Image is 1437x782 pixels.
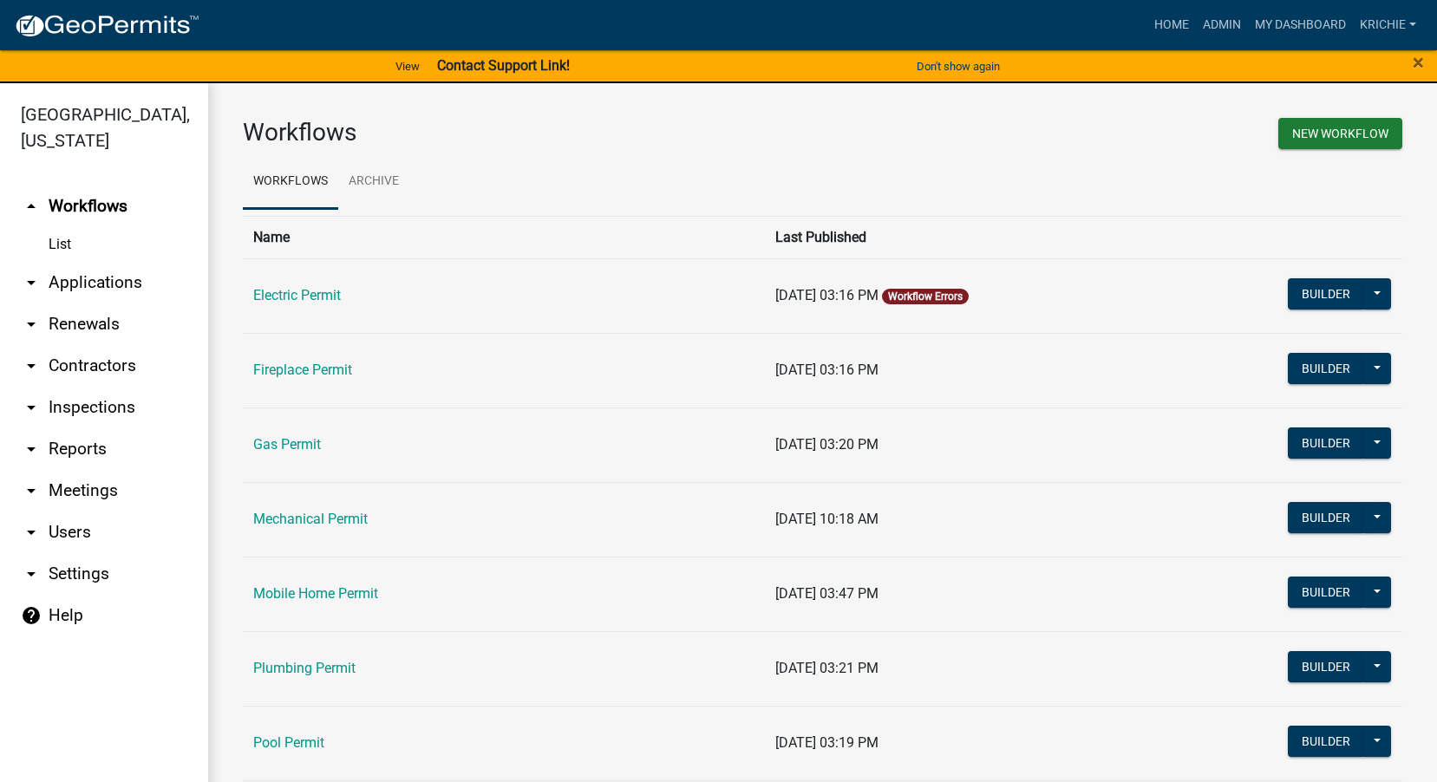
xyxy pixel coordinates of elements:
[21,439,42,459] i: arrow_drop_down
[775,734,879,751] span: [DATE] 03:19 PM
[243,216,765,258] th: Name
[1196,9,1248,42] a: Admin
[775,511,879,527] span: [DATE] 10:18 AM
[1288,502,1364,533] button: Builder
[775,436,879,453] span: [DATE] 03:20 PM
[253,436,321,453] a: Gas Permit
[1288,726,1364,757] button: Builder
[389,52,427,81] a: View
[21,605,42,626] i: help
[21,355,42,376] i: arrow_drop_down
[253,362,352,378] a: Fireplace Permit
[243,154,338,210] a: Workflows
[1288,577,1364,608] button: Builder
[775,362,879,378] span: [DATE] 03:16 PM
[21,480,42,501] i: arrow_drop_down
[253,287,341,303] a: Electric Permit
[21,397,42,418] i: arrow_drop_down
[437,57,570,74] strong: Contact Support Link!
[1288,278,1364,310] button: Builder
[775,585,879,602] span: [DATE] 03:47 PM
[1288,427,1364,459] button: Builder
[775,660,879,676] span: [DATE] 03:21 PM
[910,52,1007,81] button: Don't show again
[1413,52,1424,73] button: Close
[253,660,356,676] a: Plumbing Permit
[253,585,378,602] a: Mobile Home Permit
[1278,118,1402,149] button: New Workflow
[1248,9,1353,42] a: My Dashboard
[243,118,810,147] h3: Workflows
[21,272,42,293] i: arrow_drop_down
[21,314,42,335] i: arrow_drop_down
[253,511,368,527] a: Mechanical Permit
[775,287,879,303] span: [DATE] 03:16 PM
[21,522,42,543] i: arrow_drop_down
[21,196,42,217] i: arrow_drop_up
[338,154,409,210] a: Archive
[21,564,42,584] i: arrow_drop_down
[253,734,324,751] a: Pool Permit
[765,216,1167,258] th: Last Published
[1353,9,1423,42] a: krichie
[1288,353,1364,384] button: Builder
[1288,651,1364,682] button: Builder
[1147,9,1196,42] a: Home
[888,290,963,303] a: Workflow Errors
[1413,50,1424,75] span: ×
